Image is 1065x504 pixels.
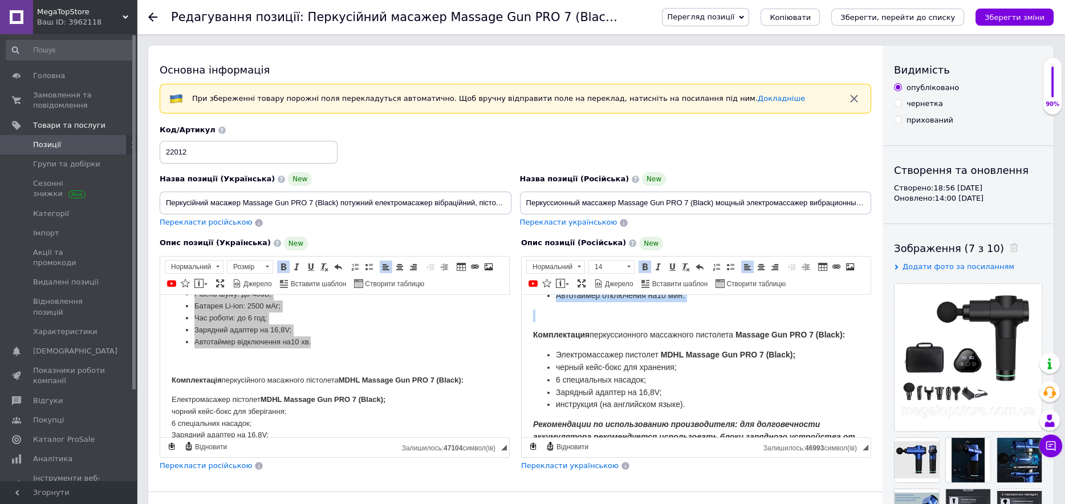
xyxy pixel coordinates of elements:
a: Вставити/Редагувати посилання (Ctrl+L) [469,261,481,273]
span: Потягніть для зміни розмірів [501,445,507,450]
span: Перекласти українською [521,461,619,470]
iframe: Редактор, 1218120E-CB2F-4A30-8F96-D047BF563F27 [160,295,509,437]
span: черный кейс-бокс для хранения; [34,68,155,77]
a: По центру [755,261,767,273]
div: 90% [1043,100,1062,108]
a: Зображення [844,261,856,273]
a: Максимізувати [214,277,226,290]
span: Характеристики [33,327,97,337]
a: Підкреслений (Ctrl+U) [666,261,678,273]
button: Копіювати [761,9,820,26]
a: Вставити/видалити маркований список [724,261,737,273]
span: Копіювати [770,13,811,22]
div: 90% Якість заповнення [1043,57,1062,115]
span: Імпорт [33,228,59,238]
a: Нормальний [165,260,223,274]
a: Створити таблицю [352,277,426,290]
strong: Massage Gun PRO 7 (Black) [214,35,321,44]
a: Повернути (Ctrl+Z) [332,261,344,273]
span: Розмір [227,261,262,273]
span: Нормальний [165,261,212,273]
span: Перекласти російською [160,218,252,226]
a: 14 [588,260,635,274]
span: Сезонні знижки [33,178,105,199]
span: Опис позиції (Українська) [160,238,271,247]
span: Потягніть для зміни розмірів [863,445,868,450]
span: Відновлення позицій [33,296,105,317]
span: Створити таблицю [363,279,424,289]
a: По правому краю [769,261,781,273]
span: Джерело [242,279,272,289]
button: Зберегти зміни [975,9,1054,26]
a: Вставити іконку [179,277,192,290]
span: 46993 [805,444,824,452]
strong: MDHL Massage Gun PRO 7 (Black) [139,55,271,64]
span: Джерело [603,279,633,289]
span: Видалені позиції [33,277,99,287]
span: 47104 [444,444,462,452]
span: New [288,172,312,186]
span: [DEMOGRAPHIC_DATA] [33,346,117,356]
a: Додати відео з YouTube [527,277,539,290]
a: По лівому краю [380,261,392,273]
a: Повернути (Ctrl+Z) [693,261,706,273]
span: перкуссионного массажного пистолета [11,35,323,44]
strong: Комплектация [11,35,68,44]
div: Зображення (7 з 10) [894,241,1042,255]
iframe: Редактор, 33C28514-C45F-4A21-ACFA-1669C5365124 [522,295,871,437]
span: Перегляд позиції [667,13,734,21]
a: По лівому краю [741,261,754,273]
div: опубліковано [907,83,959,93]
i: Зберегти, перейти до списку [840,13,955,22]
a: Вставити повідомлення [193,277,209,290]
a: Видалити форматування [318,261,331,273]
strong: MDHL Massage Gun PRO 7 (Black); [100,100,225,109]
a: Розмір [227,260,273,274]
a: Збільшити відступ [799,261,812,273]
span: Показники роботи компанії [33,365,105,386]
a: Джерело [592,277,635,290]
a: Вставити повідомлення [554,277,571,290]
span: Позиції [33,140,61,150]
span: Назва позиції (Російська) [520,174,629,183]
a: Видалити форматування [680,261,692,273]
span: Вставити шаблон [651,279,708,289]
a: Вставити/Редагувати посилання (Ctrl+L) [830,261,843,273]
span: Головна [33,71,65,81]
span: Код/Артикул [160,125,216,134]
a: Відновити [544,440,590,453]
span: Вставити шаблон [289,279,347,289]
a: Вставити шаблон [640,277,710,290]
a: Жирний (Ctrl+B) [277,261,290,273]
a: Таблиця [816,261,829,273]
span: 14 [589,261,623,273]
a: По правому краю [407,261,420,273]
img: :flag-ua: [169,92,183,105]
a: Нормальний [526,260,585,274]
span: При збереженні товару порожні поля перекладуться автоматично. Щоб вручну відправити поле на перек... [192,94,805,103]
span: Створити таблицю [725,279,786,289]
a: Зменшити відступ [424,261,437,273]
span: New [642,172,666,186]
span: Покупці [33,415,64,425]
a: Вставити шаблон [278,277,348,290]
span: Додати фото за посиланням [903,262,1014,271]
a: Вставити/видалити маркований список [363,261,375,273]
h1: Редагування позиції: Перкусійний масажер Massage Gun PRO 7 (Black) потужний електромасажер вібрац... [171,10,1005,24]
i: Зберегти зміни [985,13,1044,22]
div: Повернутися назад [148,13,157,22]
div: чернетка [907,99,943,109]
span: ; [34,93,140,102]
a: Максимізувати [575,277,588,290]
a: Додати відео з YouTube [165,277,178,290]
span: New [639,237,663,250]
a: Вставити/видалити нумерований список [349,261,361,273]
a: Джерело [231,277,274,290]
span: Відгуки [33,396,63,406]
a: Підкреслений (Ctrl+U) [304,261,317,273]
em: Рекомендации по использованию производителя: для долговечности аккумулятора рекомендуется использ... [11,125,334,159]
